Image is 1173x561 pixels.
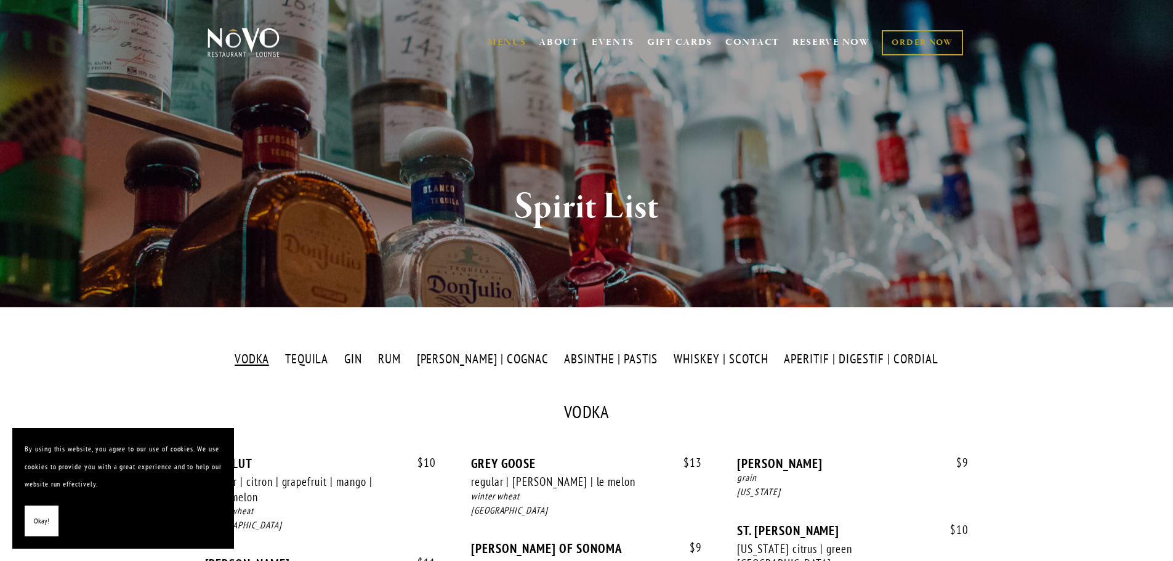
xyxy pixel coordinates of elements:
div: regular | [PERSON_NAME] | le melon [471,474,667,490]
div: [US_STATE] [737,485,968,499]
span: 10 [405,456,436,470]
p: By using this website, you agree to our use of cookies. We use cookies to provide you with a grea... [25,440,222,493]
a: RESERVE NOW [792,31,870,54]
a: CONTACT [725,31,780,54]
div: [PERSON_NAME] OF SONOMA [471,541,702,556]
div: grain [737,471,968,485]
span: 9 [677,541,702,555]
a: ORDER NOW [882,30,962,55]
div: ABSOLUT [205,456,436,471]
img: Novo Restaurant &amp; Lounge [205,27,282,58]
span: $ [417,455,424,470]
span: $ [956,455,962,470]
button: Okay! [25,506,58,537]
span: 10 [938,523,969,537]
a: EVENTS [592,36,634,49]
label: GIN [338,350,369,368]
div: [PERSON_NAME] [737,456,968,471]
span: 9 [944,456,969,470]
span: 13 [671,456,702,470]
span: $ [690,540,696,555]
div: VODKA [205,403,969,421]
div: GREY GOOSE [471,456,702,471]
div: [GEOGRAPHIC_DATA] [471,504,702,518]
label: TEQUILA [278,350,335,368]
section: Cookie banner [12,428,234,549]
label: [PERSON_NAME] | COGNAC [410,350,555,368]
span: $ [683,455,690,470]
label: VODKA [228,350,276,368]
label: WHISKEY | SCOTCH [667,350,775,368]
a: ABOUT [539,36,579,49]
span: $ [950,522,956,537]
div: [GEOGRAPHIC_DATA] [205,519,436,533]
div: regular | citron | grapefruit | mango | watermelon [205,474,401,504]
div: winter wheat [471,490,702,504]
a: MENUS [488,36,526,49]
label: ABSINTHE | PASTIS [558,350,664,368]
label: RUM [371,350,407,368]
label: APERITIF | DIGESTIF | CORDIAL [778,350,945,368]
h1: Spirit List [228,187,946,227]
div: winter wheat [205,504,436,519]
div: ST. [PERSON_NAME] [737,523,968,538]
span: Okay! [34,512,49,530]
a: GIFT CARDS [647,31,712,54]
